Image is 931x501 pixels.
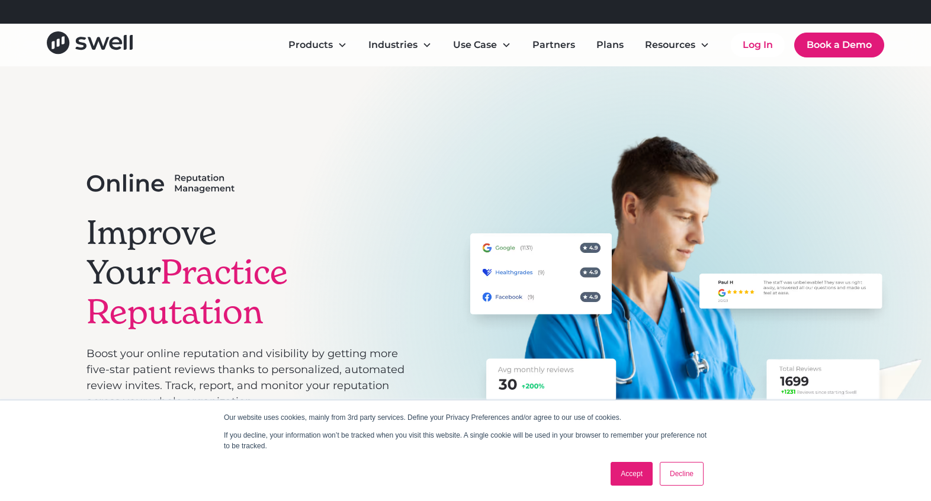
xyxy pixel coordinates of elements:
p: Boost your online reputation and visibility by getting more five-star patient reviews thanks to p... [86,346,405,410]
a: Plans [587,33,633,57]
div: Industries [368,38,418,52]
div: Use Case [453,38,497,52]
div: Resources [635,33,719,57]
div: Products [279,33,357,57]
a: Book a Demo [794,33,884,57]
h1: Improve Your [86,213,405,332]
a: Accept [611,462,653,486]
div: Use Case [444,33,521,57]
span: Practice Reputation [86,251,288,333]
div: Resources [645,38,695,52]
div: Industries [359,33,441,57]
a: Partners [523,33,585,57]
a: Decline [660,462,704,486]
div: Products [288,38,333,52]
p: Our website uses cookies, mainly from 3rd party services. Define your Privacy Preferences and/or ... [224,412,707,423]
a: home [47,31,133,58]
p: If you decline, your information won’t be tracked when you visit this website. A single cookie wi... [224,430,707,451]
a: Log In [731,33,785,57]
